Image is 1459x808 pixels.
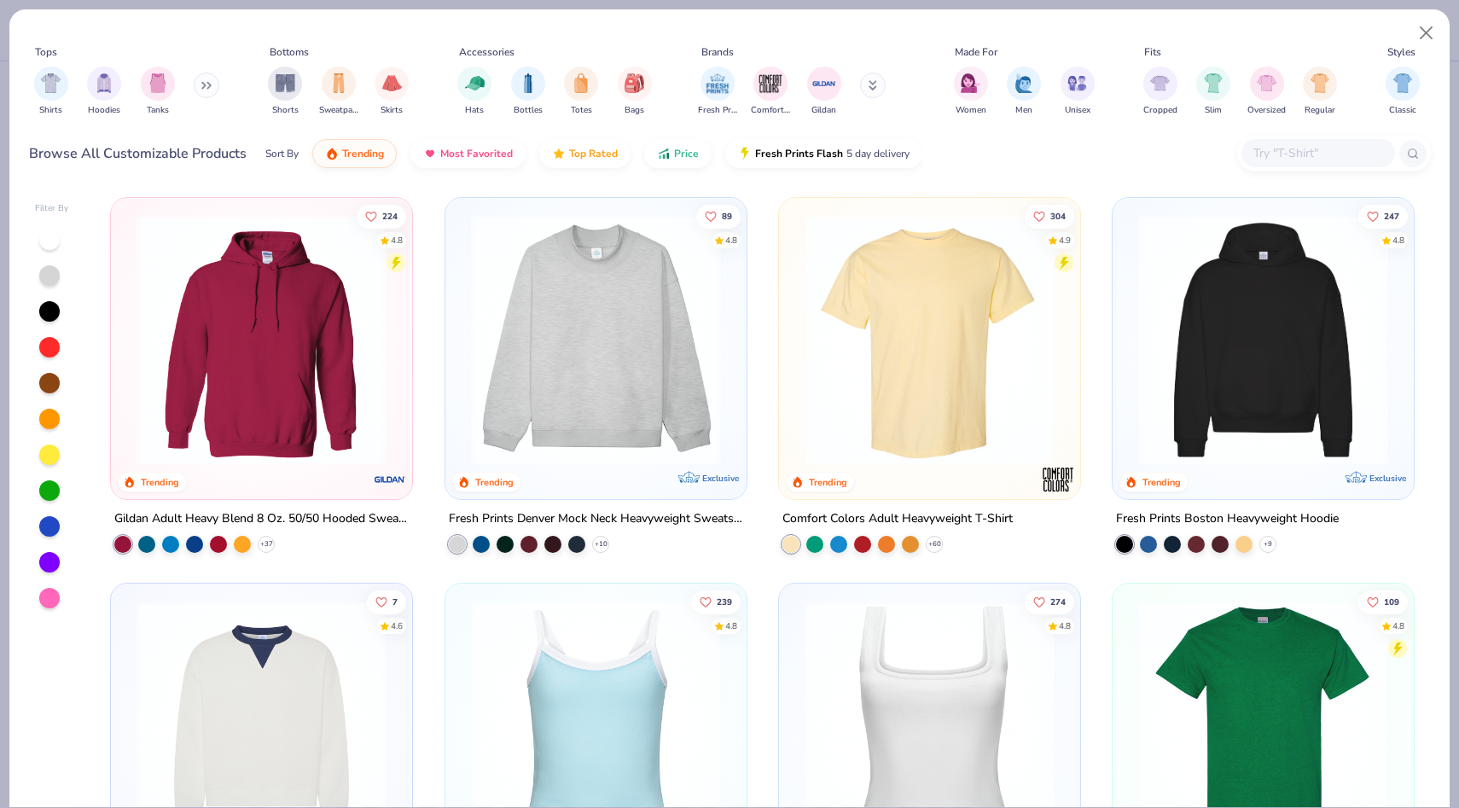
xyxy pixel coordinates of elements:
button: filter button [1303,67,1337,117]
button: filter button [698,67,737,117]
span: + 60 [927,539,940,549]
div: filter for Slim [1196,67,1230,117]
img: 01756b78-01f6-4cc6-8d8a-3c30c1a0c8ac [128,215,395,465]
img: Gildan Image [811,71,837,96]
span: Fresh Prints [698,104,737,117]
span: Tanks [147,104,169,117]
div: Browse All Customizable Products [29,143,247,164]
div: filter for Bags [618,67,652,117]
div: filter for Hoodies [87,67,121,117]
img: Unisex Image [1067,73,1087,93]
button: Top Rated [539,139,631,168]
span: Men [1015,104,1032,117]
div: filter for Classic [1386,67,1420,117]
div: 4.8 [724,234,736,247]
div: 4.9 [1059,234,1071,247]
span: Slim [1205,104,1222,117]
div: filter for Cropped [1143,67,1177,117]
button: Close [1410,17,1443,49]
div: Sort By [265,146,299,161]
button: filter button [1386,67,1420,117]
img: Bags Image [625,73,643,93]
span: Hoodies [88,104,120,117]
button: filter button [1061,67,1095,117]
button: filter button [751,67,790,117]
div: Comfort Colors Adult Heavyweight T-Shirt [782,509,1013,530]
span: 304 [1050,212,1066,220]
img: Comfort Colors logo [1041,462,1075,497]
div: filter for Women [954,67,988,117]
div: filter for Fresh Prints [698,67,737,117]
button: Like [1025,204,1074,228]
div: 4.8 [1392,620,1404,633]
div: Accessories [459,44,514,60]
button: Trending [312,139,397,168]
div: Filter By [35,202,69,215]
span: Skirts [381,104,403,117]
img: Men Image [1014,73,1033,93]
img: Classic Image [1393,73,1413,93]
button: Fresh Prints Flash5 day delivery [725,139,922,168]
span: Shorts [272,104,299,117]
button: filter button [268,67,302,117]
div: 4.8 [1059,620,1071,633]
div: filter for Shorts [268,67,302,117]
span: Gildan [811,104,836,117]
span: 224 [382,212,398,220]
img: Hats Image [465,73,485,93]
span: Trending [342,147,384,160]
div: 4.8 [391,234,403,247]
img: trending.gif [325,147,339,160]
button: filter button [1143,67,1177,117]
button: Like [1358,204,1408,228]
button: filter button [1196,67,1230,117]
button: filter button [34,67,68,117]
span: Oversized [1247,104,1286,117]
img: 91acfc32-fd48-4d6b-bdad-a4c1a30ac3fc [1130,215,1397,465]
button: filter button [511,67,545,117]
span: Fresh Prints Flash [755,147,843,160]
span: Comfort Colors [751,104,790,117]
button: filter button [954,67,988,117]
div: filter for Tanks [141,67,175,117]
div: filter for Skirts [375,67,409,117]
button: Like [367,590,406,614]
div: Bottoms [270,44,309,60]
button: Like [357,204,406,228]
span: 89 [721,212,731,220]
img: e55d29c3-c55d-459c-bfd9-9b1c499ab3c6 [1063,215,1330,465]
span: Shirts [39,104,62,117]
span: Regular [1305,104,1335,117]
img: Sweatpants Image [329,73,348,93]
div: filter for Shirts [34,67,68,117]
input: Try "T-Shirt" [1252,143,1383,163]
button: Price [644,139,712,168]
img: Slim Image [1204,73,1223,93]
img: most_fav.gif [423,147,437,160]
button: Like [695,204,740,228]
span: Cropped [1143,104,1177,117]
img: Women Image [961,73,980,93]
span: 109 [1384,598,1399,607]
div: filter for Sweatpants [319,67,358,117]
img: Fresh Prints Image [705,71,730,96]
div: filter for Men [1007,67,1041,117]
span: Totes [571,104,592,117]
span: 7 [392,598,398,607]
span: Most Favorited [440,147,513,160]
div: filter for Regular [1303,67,1337,117]
button: Like [690,590,740,614]
div: Gildan Adult Heavy Blend 8 Oz. 50/50 Hooded Sweatshirt [114,509,409,530]
div: Brands [701,44,734,60]
div: Fits [1144,44,1161,60]
span: Unisex [1065,104,1090,117]
span: + 37 [260,539,273,549]
button: Like [1358,590,1408,614]
img: f5d85501-0dbb-4ee4-b115-c08fa3845d83 [462,215,729,465]
button: filter button [1247,67,1286,117]
button: filter button [618,67,652,117]
div: Fresh Prints Boston Heavyweight Hoodie [1116,509,1339,530]
span: 274 [1050,598,1066,607]
img: Gildan logo [374,462,408,497]
button: filter button [564,67,598,117]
